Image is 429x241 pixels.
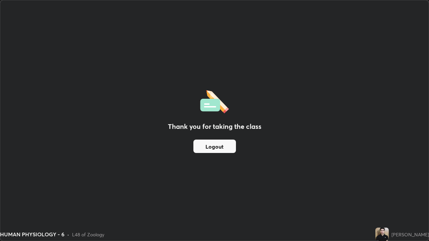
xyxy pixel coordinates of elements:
div: • [67,231,69,238]
img: 6cece3184ad04555805104c557818702.jpg [375,228,389,241]
button: Logout [193,140,236,153]
div: [PERSON_NAME] [391,231,429,238]
h2: Thank you for taking the class [168,122,261,132]
div: L48 of Zoology [72,231,104,238]
img: offlineFeedback.1438e8b3.svg [200,88,229,113]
